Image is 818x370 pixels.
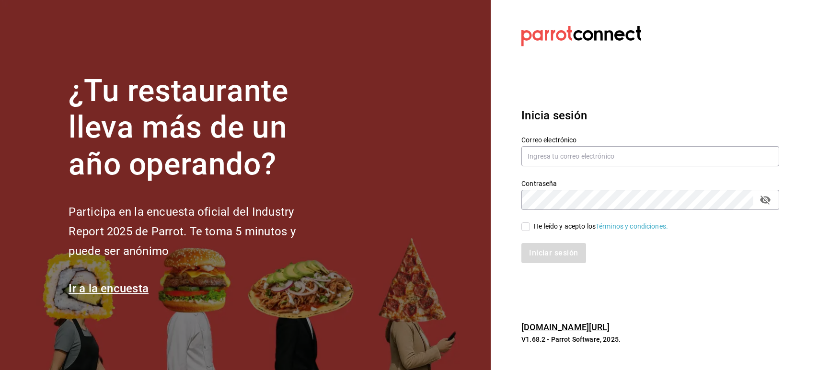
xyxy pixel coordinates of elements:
[521,146,779,166] input: Ingresa tu correo electrónico
[521,322,610,332] a: [DOMAIN_NAME][URL]
[69,282,149,295] a: Ir a la encuesta
[69,73,327,183] h1: ¿Tu restaurante lleva más de un año operando?
[521,136,779,143] label: Correo electrónico
[596,222,668,230] a: Términos y condiciones.
[521,335,779,344] p: V1.68.2 - Parrot Software, 2025.
[521,107,779,124] h3: Inicia sesión
[69,202,327,261] h2: Participa en la encuesta oficial del Industry Report 2025 de Parrot. Te toma 5 minutos y puede se...
[534,221,668,231] div: He leído y acepto los
[757,192,773,208] button: passwordField
[521,180,779,186] label: Contraseña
